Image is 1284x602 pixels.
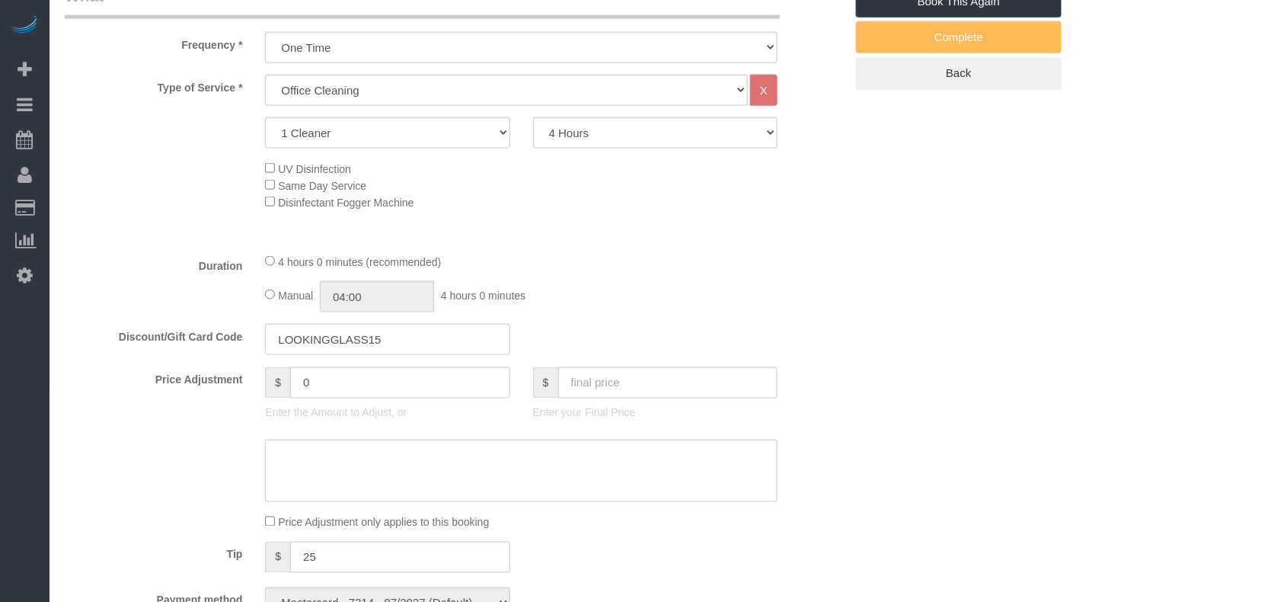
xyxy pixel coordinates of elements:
[265,405,509,421] p: Enter the Amount to Adjust, or
[53,32,254,53] label: Frequency *
[53,253,254,274] label: Duration
[278,517,489,529] span: Price Adjustment only applies to this booking
[278,163,351,175] span: UV Disinfection
[53,324,254,344] label: Discount/Gift Card Code
[441,290,525,302] span: 4 hours 0 minutes
[533,367,558,399] span: $
[53,542,254,562] label: Tip
[278,256,441,268] span: 4 hours 0 minutes (recommended)
[533,405,778,421] p: Enter your Final Price
[558,367,778,399] input: final price
[278,180,366,192] span: Same Day Service
[856,57,1062,89] a: Back
[265,367,290,399] span: $
[53,367,254,388] label: Price Adjustment
[265,542,290,573] span: $
[9,15,40,37] img: Automaid Logo
[278,290,313,302] span: Manual
[278,197,414,209] span: Disinfectant Fogger Machine
[53,75,254,95] label: Type of Service *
